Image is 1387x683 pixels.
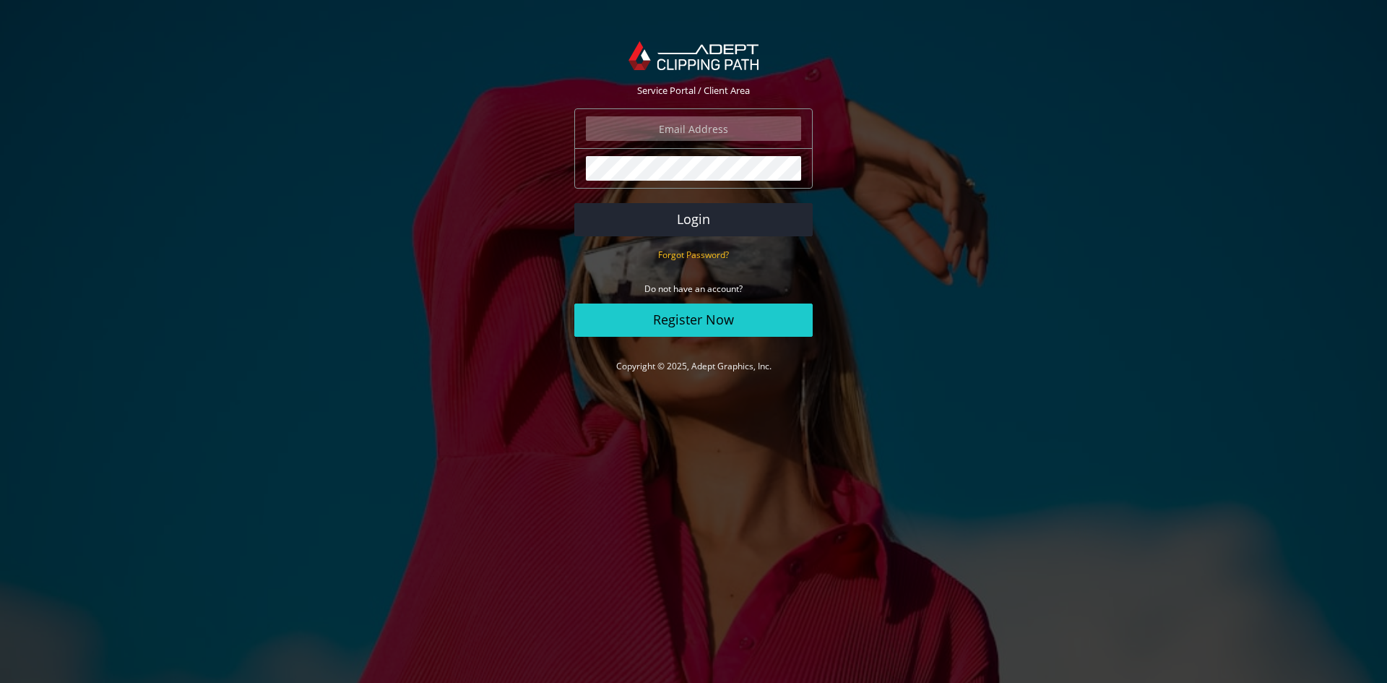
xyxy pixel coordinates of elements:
input: Email Address [586,116,801,141]
span: Service Portal / Client Area [637,84,750,97]
a: Register Now [574,304,813,337]
a: Copyright © 2025, Adept Graphics, Inc. [616,360,772,372]
button: Login [574,203,813,236]
a: Forgot Password? [658,248,729,261]
img: Adept Graphics [628,41,758,70]
small: Do not have an account? [644,283,743,295]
